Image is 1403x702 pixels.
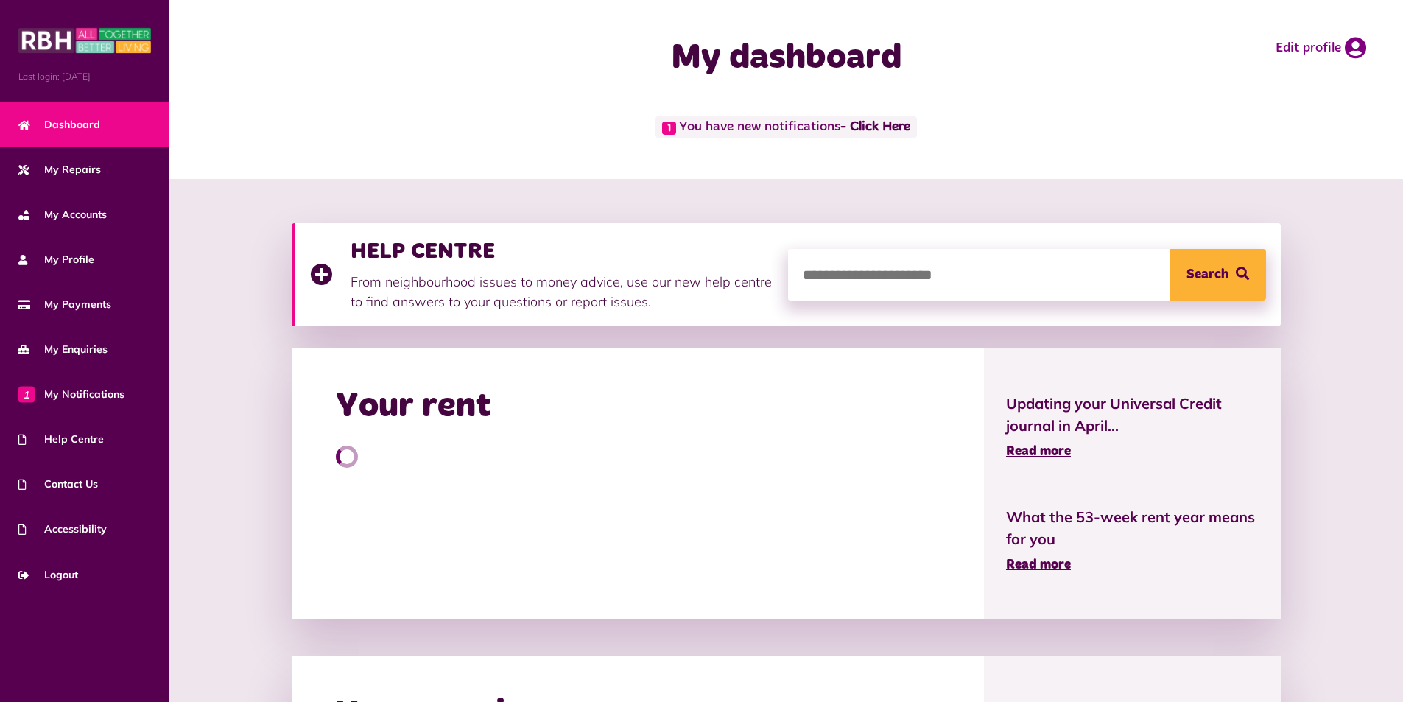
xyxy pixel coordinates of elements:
span: What the 53-week rent year means for you [1006,506,1259,550]
span: Search [1186,249,1228,301]
span: Contact Us [18,477,98,492]
img: MyRBH [18,26,151,55]
span: Read more [1006,558,1071,572]
h3: HELP CENTRE [351,238,773,264]
button: Search [1170,249,1266,301]
span: Dashboard [18,117,100,133]
span: My Repairs [18,162,101,178]
span: Last login: [DATE] [18,70,151,83]
span: My Enquiries [18,342,108,357]
span: My Accounts [18,207,107,222]
a: - Click Here [840,121,910,134]
span: Accessibility [18,522,107,537]
a: What the 53-week rent year means for you Read more [1006,506,1259,575]
p: From neighbourhood issues to money advice, use our new help centre to find answers to your questi... [351,272,773,312]
span: My Profile [18,252,94,267]
h1: My dashboard [493,37,1080,80]
span: My Payments [18,297,111,312]
span: Read more [1006,445,1071,458]
span: Help Centre [18,432,104,447]
span: Updating your Universal Credit journal in April... [1006,393,1259,437]
span: Logout [18,567,78,583]
a: Updating your Universal Credit journal in April... Read more [1006,393,1259,462]
a: Edit profile [1276,37,1366,59]
h2: Your rent [336,385,491,428]
span: 1 [18,386,35,402]
span: 1 [662,122,676,135]
span: You have new notifications [655,116,917,138]
span: My Notifications [18,387,124,402]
